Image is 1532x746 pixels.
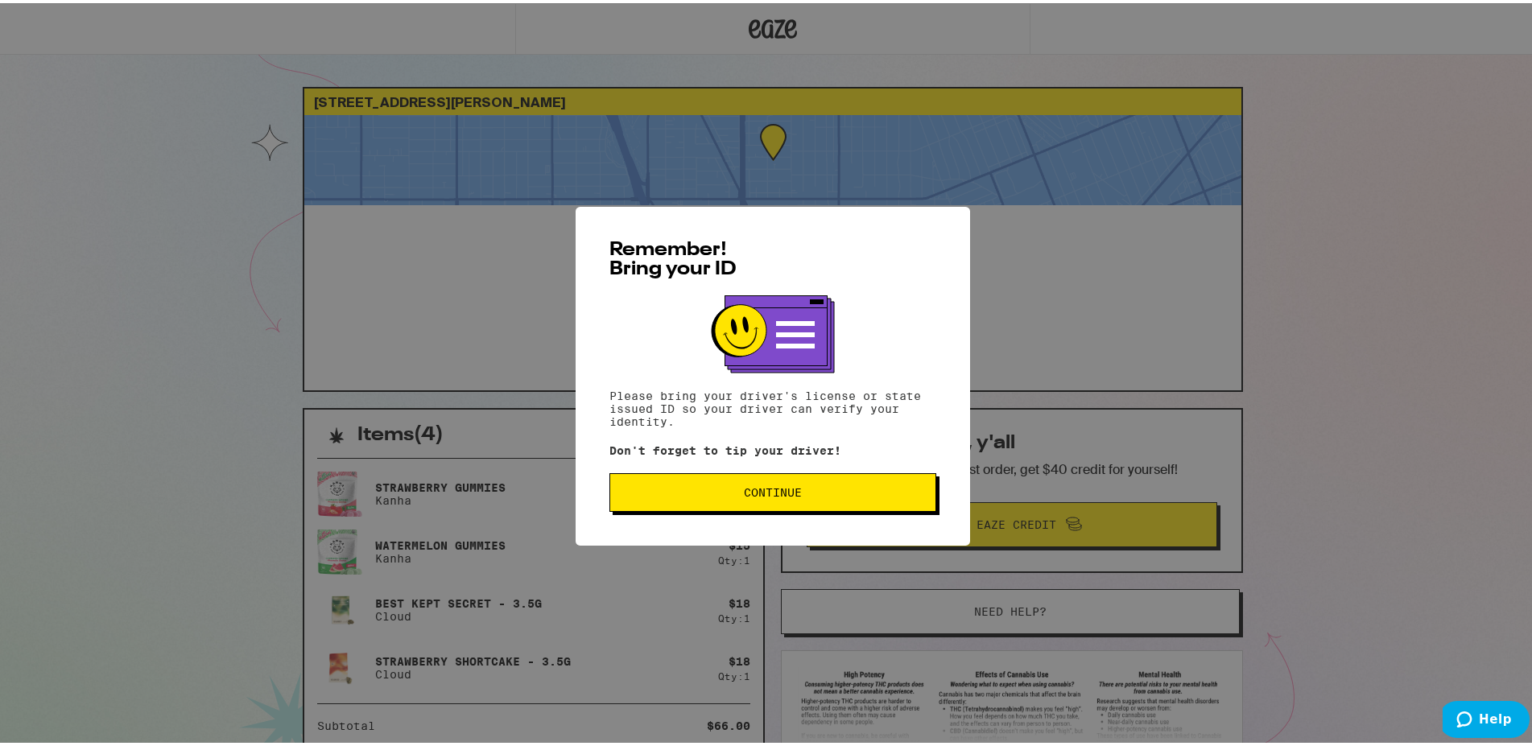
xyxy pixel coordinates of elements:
p: Please bring your driver's license or state issued ID so your driver can verify your identity. [609,386,936,425]
iframe: Opens a widget where you can find more information [1443,698,1530,738]
span: Continue [744,484,802,495]
span: Remember! Bring your ID [609,237,737,276]
button: Continue [609,470,936,509]
p: Don't forget to tip your driver! [609,441,936,454]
